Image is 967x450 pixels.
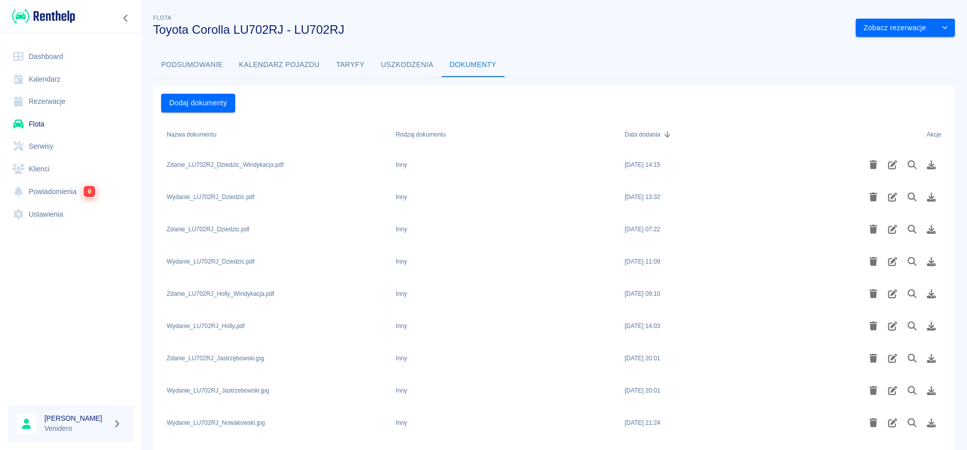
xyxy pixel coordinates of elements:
button: Zwiń nawigację [118,12,133,25]
div: 4 wrz 2025, 07:22 [625,225,660,234]
button: Edytuj rodzaj dokumentu [883,188,903,206]
div: 9 maj 2025, 20:01 [625,354,660,363]
div: Zdanie_LU702RJ_Holly_Windykacja.pdf [167,289,274,298]
div: 5 wrz 2025, 13:32 [625,192,660,202]
button: Podsumowanie [153,53,231,77]
span: Flota [153,15,171,21]
button: Edytuj rodzaj dokumentu [883,221,903,238]
button: Pobierz plik [922,350,941,367]
button: Edytuj rodzaj dokumentu [883,414,903,431]
button: Usuń plik [864,350,883,367]
button: Edytuj rodzaj dokumentu [883,350,903,367]
button: Pobierz plik [922,156,941,173]
div: 25 cze 2025, 14:03 [625,322,660,331]
button: Zobacz rezerwacje [856,19,935,37]
a: Renthelp logo [8,8,75,25]
div: Inny [396,160,407,169]
div: Rodzaj dokumentu [396,120,446,149]
a: Kalendarz [8,68,133,91]
button: Pobierz plik [922,285,941,302]
button: Kalendarz pojazdu [231,53,328,77]
button: Edytuj rodzaj dokumentu [883,253,903,270]
div: Wydanie_LU702RJ_Jastrzebowski.jpg [167,386,269,395]
img: Renthelp logo [12,8,75,25]
div: Inny [396,418,407,427]
div: 9 kwi 2025, 21:24 [625,418,660,427]
div: Inny [396,322,407,331]
button: Podgląd pliku [903,317,922,335]
button: Pobierz plik [922,221,941,238]
button: Usuń plik [864,188,883,206]
div: Nazwa dokumentu [167,120,217,149]
button: Pobierz plik [922,317,941,335]
button: drop-down [935,19,955,37]
div: Wydanie_LU702RJ_Nowakowski.jpg [167,418,265,427]
a: Serwisy [8,135,133,158]
button: Edytuj rodzaj dokumentu [883,317,903,335]
button: Usuń plik [864,253,883,270]
button: Taryfy [328,53,373,77]
button: Pobierz plik [922,382,941,399]
button: Podgląd pliku [903,156,922,173]
div: Wydanie_LU702RJ_Holly.pdf [167,322,245,331]
div: Wydanie_LU702RJ_Dziedzic.pdf [167,257,254,266]
button: Edytuj rodzaj dokumentu [883,285,903,302]
button: Pobierz plik [922,253,941,270]
button: Usuń plik [864,156,883,173]
div: Wydanie_LU702RJ_Dziedzic.pdf [167,192,254,202]
div: Inny [396,257,407,266]
div: Zdanie_LU702RJ_Jastrzębowski.jpg [167,354,264,363]
div: 12 wrz 2025, 14:15 [625,160,660,169]
button: Usuń plik [864,317,883,335]
button: Podgląd pliku [903,382,922,399]
button: Dokumenty [442,53,505,77]
div: 4 sie 2025, 11:09 [625,257,660,266]
div: Inny [396,354,407,363]
div: Inny [396,386,407,395]
button: Usuń plik [864,221,883,238]
button: Podgląd pliku [903,350,922,367]
div: 9 maj 2025, 20:01 [625,386,660,395]
div: Inny [396,225,407,234]
button: Pobierz plik [922,188,941,206]
button: Usuń plik [864,382,883,399]
p: Venidero [44,423,109,434]
a: Ustawienia [8,203,133,226]
div: Rodzaj dokumentu [391,120,620,149]
button: Uszkodzenia [373,53,442,77]
div: Nazwa dokumentu [162,120,391,149]
div: Data dodania [619,120,849,149]
a: Dashboard [8,45,133,68]
div: Data dodania [625,120,660,149]
h3: Toyota Corolla LU702RJ - LU702RJ [153,23,848,37]
button: Podgląd pliku [903,221,922,238]
button: Podgląd pliku [903,285,922,302]
button: Podgląd pliku [903,188,922,206]
div: Zdanie_LU702RJ_Dziedzic_Windykacja.pdf [167,160,284,169]
div: Akcje [849,120,946,149]
button: Podgląd pliku [903,253,922,270]
div: Inny [396,192,407,202]
a: Powiadomienia9 [8,180,133,203]
div: 23 lip 2025, 09:10 [625,289,660,298]
a: Flota [8,113,133,136]
button: Edytuj rodzaj dokumentu [883,156,903,173]
a: Klienci [8,158,133,180]
button: Usuń plik [864,414,883,431]
button: Podgląd pliku [903,414,922,431]
button: Sort [660,127,674,142]
button: Dodaj dokumenty [161,94,235,112]
div: Zdanie_LU702RJ_Dziedzic.pdf [167,225,249,234]
span: 9 [84,186,95,197]
h6: [PERSON_NAME] [44,413,109,423]
button: Pobierz plik [922,414,941,431]
div: Inny [396,289,407,298]
button: Usuń plik [864,285,883,302]
div: Akcje [927,120,941,149]
button: Edytuj rodzaj dokumentu [883,382,903,399]
a: Rezerwacje [8,90,133,113]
